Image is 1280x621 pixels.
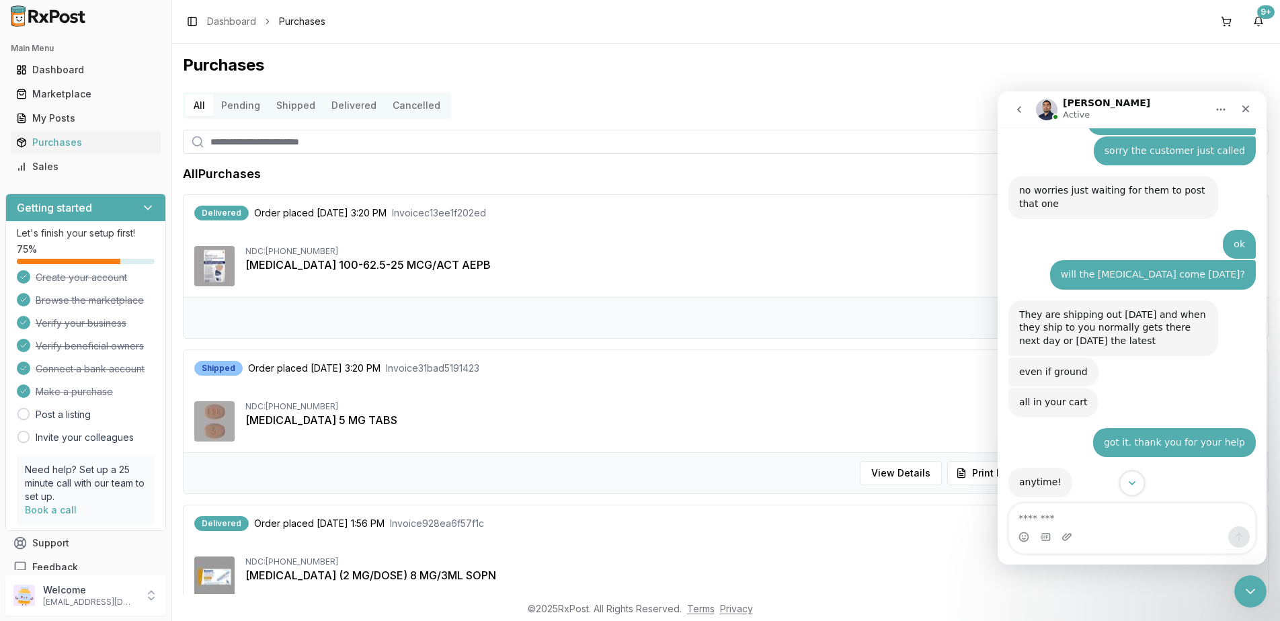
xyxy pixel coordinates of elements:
span: Order placed [DATE] 3:20 PM [248,362,381,375]
span: Feedback [32,561,78,574]
button: Pending [213,95,268,116]
img: Ozempic (2 MG/DOSE) 8 MG/3ML SOPN [194,556,235,597]
button: Print Invoice [947,461,1039,485]
iframe: Intercom live chat [1234,575,1267,608]
a: Invite your colleagues [36,431,134,444]
div: Purchases [16,136,155,149]
span: Connect a bank account [36,362,145,376]
a: Marketplace [11,82,161,106]
button: 9+ [1248,11,1269,32]
span: Purchases [279,15,325,28]
img: Eliquis 5 MG TABS [194,401,235,442]
span: Verify beneficial owners [36,339,144,353]
img: RxPost Logo [5,5,91,27]
div: My Posts [16,112,155,125]
button: Shipped [268,95,323,116]
img: User avatar [13,585,35,606]
a: Post a listing [36,408,91,421]
div: NDC: [PHONE_NUMBER] [245,246,1258,257]
p: Need help? Set up a 25 minute call with our team to set up. [25,463,147,503]
p: [EMAIL_ADDRESS][DOMAIN_NAME] [43,597,136,608]
span: Invoice 928ea6f57f1c [390,517,484,530]
iframe: Intercom live chat [998,91,1267,565]
a: Terms [687,603,715,614]
button: All [186,95,213,116]
button: Feedback [5,555,166,579]
p: Welcome [43,583,136,597]
a: Privacy [720,603,753,614]
a: Sales [11,155,161,179]
img: Trelegy Ellipta 100-62.5-25 MCG/ACT AEPB [194,246,235,286]
button: Support [5,531,166,555]
a: Book a call [25,504,77,515]
div: Marketplace [16,87,155,101]
button: Purchases [5,132,166,153]
button: My Posts [5,108,166,129]
span: Order placed [DATE] 1:56 PM [254,517,385,530]
span: Order placed [DATE] 3:20 PM [254,206,387,220]
span: Invoice c13ee1f202ed [392,206,486,220]
h1: Purchases [183,54,1269,76]
button: View Details [860,461,942,485]
div: [MEDICAL_DATA] 100-62.5-25 MCG/ACT AEPB [245,257,1258,273]
div: NDC: [PHONE_NUMBER] [245,401,1258,412]
div: Shipped [194,361,243,376]
button: Sales [5,156,166,177]
div: Dashboard [16,63,155,77]
span: Verify your business [36,317,126,330]
div: 9+ [1257,5,1275,19]
div: Sales [16,160,155,173]
h1: All Purchases [183,165,261,183]
a: Purchases [11,130,161,155]
div: Delivered [194,516,249,531]
button: Delivered [323,95,385,116]
button: Dashboard [5,59,166,81]
div: NDC: [PHONE_NUMBER] [245,556,1258,567]
h2: Main Menu [11,43,161,54]
div: [MEDICAL_DATA] (2 MG/DOSE) 8 MG/3ML SOPN [245,567,1258,583]
div: [MEDICAL_DATA] 5 MG TABS [245,412,1258,428]
a: Cancelled [385,95,448,116]
a: My Posts [11,106,161,130]
span: 75 % [17,243,37,256]
a: Dashboard [207,15,256,28]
